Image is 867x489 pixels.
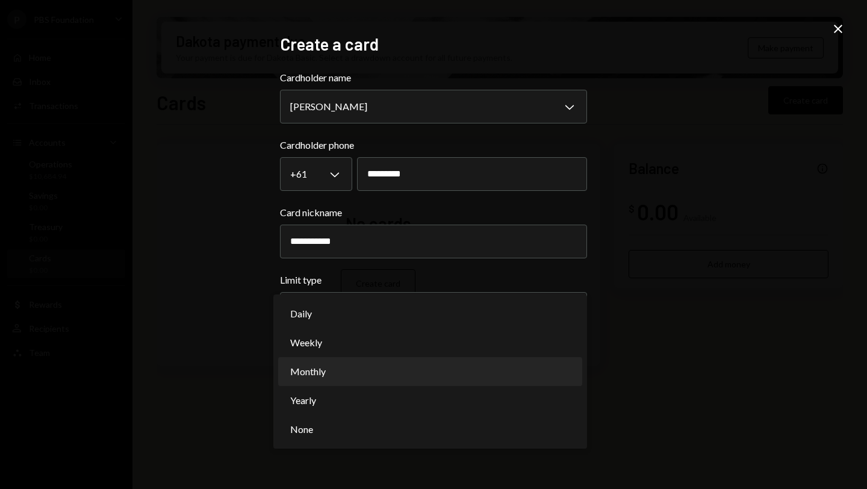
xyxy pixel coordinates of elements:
[280,90,587,123] button: Cardholder name
[290,335,322,350] span: Weekly
[280,70,587,85] label: Cardholder name
[290,307,312,321] span: Daily
[280,273,587,287] label: Limit type
[290,393,316,408] span: Yearly
[280,205,587,220] label: Card nickname
[280,138,587,152] label: Cardholder phone
[280,33,587,56] h2: Create a card
[290,422,313,437] span: None
[280,292,587,326] button: Limit type
[290,364,326,379] span: Monthly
